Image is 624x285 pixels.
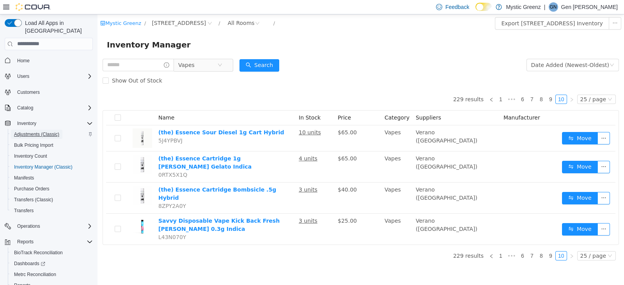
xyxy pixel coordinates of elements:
i: icon: left [392,239,396,244]
a: 6 [421,237,429,246]
span: Catalog [14,103,93,113]
img: Cova [16,3,51,11]
a: 10 [458,237,469,246]
span: Inventory Count [14,153,47,159]
button: Users [2,71,96,82]
span: $65.00 [240,141,259,147]
u: 3 units [201,203,220,209]
a: Dashboards [8,258,96,269]
span: In Stock [201,100,223,106]
a: Adjustments (Classic) [11,130,62,139]
a: Metrc Reconciliation [11,270,59,279]
span: GN [550,2,557,12]
span: Reports [14,237,93,246]
span: L43N070Y [61,220,89,226]
button: Operations [2,221,96,232]
button: Purchase Orders [8,183,96,194]
li: 8 [439,80,448,90]
button: Home [2,55,96,66]
a: 9 [449,237,457,246]
li: 7 [430,80,439,90]
a: Customers [14,88,43,97]
button: Customers [2,86,96,98]
span: $25.00 [240,203,259,209]
div: 25 / page [483,81,509,89]
a: Transfers [11,206,37,215]
button: Reports [14,237,37,246]
span: Users [17,73,29,79]
span: Inventory Count [11,151,93,161]
button: Inventory Count [8,151,96,162]
i: icon: right [472,239,477,244]
button: Operations [14,222,43,231]
span: $40.00 [240,172,259,178]
span: Catalog [17,105,33,111]
button: Catalog [14,103,36,113]
span: / [176,6,177,12]
span: Load All Apps in [GEOGRAPHIC_DATA] [22,19,93,35]
i: icon: right [472,83,477,88]
span: BioTrack Reconciliation [14,250,63,256]
li: 10 [458,80,470,90]
span: Vapes [81,45,97,56]
span: Verano ([GEOGRAPHIC_DATA]) [318,203,380,218]
span: Transfers [11,206,93,215]
span: Feedback [445,3,469,11]
a: Inventory Count [11,151,50,161]
a: Purchase Orders [11,184,53,194]
span: Purchase Orders [14,186,50,192]
li: 6 [420,80,430,90]
span: Transfers (Classic) [14,197,53,203]
span: BioTrack Reconciliation [11,248,93,257]
button: icon: ellipsis [500,118,512,130]
span: Manifests [14,175,34,181]
span: Home [17,58,30,64]
i: icon: down [510,239,515,245]
span: Metrc Reconciliation [14,271,56,278]
span: Verano ([GEOGRAPHIC_DATA]) [318,172,380,186]
i: icon: close-circle [120,48,125,53]
span: Verano ([GEOGRAPHIC_DATA]) [318,141,380,155]
span: Manifests [11,173,93,183]
li: Next Page [470,80,479,90]
a: (the) Essence Cartridge Bombsicle .5g Hybrid [61,172,179,186]
img: (the) Essence Sour Diesel 1g Cart Hybrid hero shot [35,114,55,134]
span: Metrc Reconciliation [11,270,93,279]
li: Previous 5 Pages [408,237,420,246]
span: Operations [14,222,93,231]
button: Metrc Reconciliation [8,269,96,280]
td: Vapes [284,199,315,230]
button: icon: swapMove [464,209,500,221]
p: Gen [PERSON_NAME] [561,2,618,12]
li: 9 [448,80,458,90]
a: Transfers (Classic) [11,195,56,204]
span: Reports [17,239,34,245]
p: | [544,2,546,12]
span: Bulk Pricing Import [11,141,93,150]
button: Manifests [8,172,96,183]
span: ••• [408,237,420,246]
span: Operations [17,223,40,229]
button: Inventory Manager (Classic) [8,162,96,172]
button: icon: searchSearch [142,45,182,57]
span: 8ZPY2A0Y [61,188,89,195]
span: Category [287,100,312,106]
button: Inventory [14,119,39,128]
span: 360 S Green Mount Rd. [54,4,108,13]
a: Manifests [11,173,37,183]
button: Bulk Pricing Import [8,140,96,151]
span: Transfers [14,208,34,214]
button: Adjustments (Classic) [8,129,96,140]
a: 7 [430,237,439,246]
div: Date Added (Newest-Oldest) [434,45,512,56]
button: icon: swapMove [464,118,500,130]
span: Dashboards [14,260,45,267]
a: 6 [421,81,429,89]
a: 1 [399,237,408,246]
a: (the) Essence Sour Diesel 1g Cart Hybrid [61,115,186,121]
span: Verano ([GEOGRAPHIC_DATA]) [318,115,380,129]
span: Inventory [14,119,93,128]
span: Customers [14,87,93,97]
button: Inventory [2,118,96,129]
